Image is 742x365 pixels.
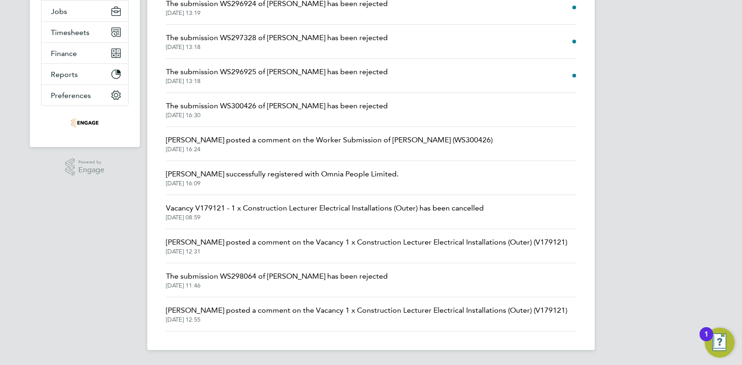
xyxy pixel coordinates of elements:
span: [DATE] 16:30 [166,112,388,119]
span: [DATE] 12:31 [166,248,567,255]
a: Vacancy V179121 - 1 x Construction Lecturer Electrical Installations (Outer) has been cancelled[D... [166,203,484,221]
a: [PERSON_NAME] posted a comment on the Vacancy 1 x Construction Lecturer Electrical Installations ... [166,237,567,255]
span: [DATE] 16:24 [166,146,493,153]
span: Vacancy V179121 - 1 x Construction Lecturer Electrical Installations (Outer) has been cancelled [166,203,484,214]
span: The submission WS300426 of [PERSON_NAME] has been rejected [166,100,388,112]
a: The submission WS298064 of [PERSON_NAME] has been rejected[DATE] 11:46 [166,271,388,289]
span: Powered by [78,158,104,166]
button: Preferences [41,85,128,105]
a: [PERSON_NAME] successfully registered with Omnia People Limited.[DATE] 16:09 [166,168,398,187]
button: Reports [41,64,128,84]
span: [DATE] 13:19 [166,9,388,17]
span: The submission WS298064 of [PERSON_NAME] has been rejected [166,271,388,282]
a: Go to home page [41,115,129,130]
span: Engage [78,166,104,174]
a: The submission WS300426 of [PERSON_NAME] has been rejected[DATE] 16:30 [166,100,388,119]
span: [DATE] 12:55 [166,316,567,323]
div: 1 [704,334,708,346]
button: Jobs [41,1,128,21]
button: Finance [41,43,128,63]
span: [PERSON_NAME] posted a comment on the Worker Submission of [PERSON_NAME] (WS300426) [166,134,493,146]
img: omniapeople-logo-retina.png [71,115,99,130]
span: Reports [51,70,78,79]
span: [DATE] 16:09 [166,180,398,187]
span: [DATE] 13:18 [166,43,388,51]
span: The submission WS296925 of [PERSON_NAME] has been rejected [166,66,388,77]
a: [PERSON_NAME] posted a comment on the Worker Submission of [PERSON_NAME] (WS300426)[DATE] 16:24 [166,134,493,153]
span: [PERSON_NAME] posted a comment on the Vacancy 1 x Construction Lecturer Electrical Installations ... [166,305,567,316]
span: The submission WS297328 of [PERSON_NAME] has been rejected [166,32,388,43]
span: [PERSON_NAME] posted a comment on the Vacancy 1 x Construction Lecturer Electrical Installations ... [166,237,567,248]
span: Finance [51,49,77,58]
span: [DATE] 11:46 [166,282,388,289]
span: Preferences [51,91,91,100]
span: [PERSON_NAME] successfully registered with Omnia People Limited. [166,168,398,180]
span: Jobs [51,7,67,16]
span: Timesheets [51,28,89,37]
a: [PERSON_NAME] posted a comment on the Vacancy 1 x Construction Lecturer Electrical Installations ... [166,305,567,323]
a: Powered byEngage [65,158,105,176]
span: [DATE] 13:18 [166,77,388,85]
button: Timesheets [41,22,128,42]
button: Open Resource Center, 1 new notification [705,328,735,358]
a: The submission WS297328 of [PERSON_NAME] has been rejected[DATE] 13:18 [166,32,388,51]
span: [DATE] 08:59 [166,214,484,221]
a: The submission WS296925 of [PERSON_NAME] has been rejected[DATE] 13:18 [166,66,388,85]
